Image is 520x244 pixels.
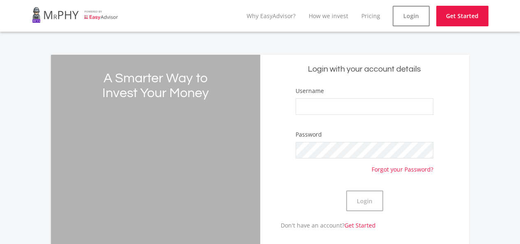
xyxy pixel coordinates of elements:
[309,12,348,20] a: How we invest
[260,221,376,230] p: Don't have an account?
[296,130,322,139] label: Password
[93,71,218,101] h2: A Smarter Way to Invest Your Money
[436,6,488,26] a: Get Started
[296,87,324,95] label: Username
[344,221,376,229] a: Get Started
[361,12,380,20] a: Pricing
[393,6,430,26] a: Login
[372,158,433,174] a: Forgot your Password?
[247,12,296,20] a: Why EasyAdvisor?
[346,191,383,211] button: Login
[266,64,463,75] h5: Login with your account details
